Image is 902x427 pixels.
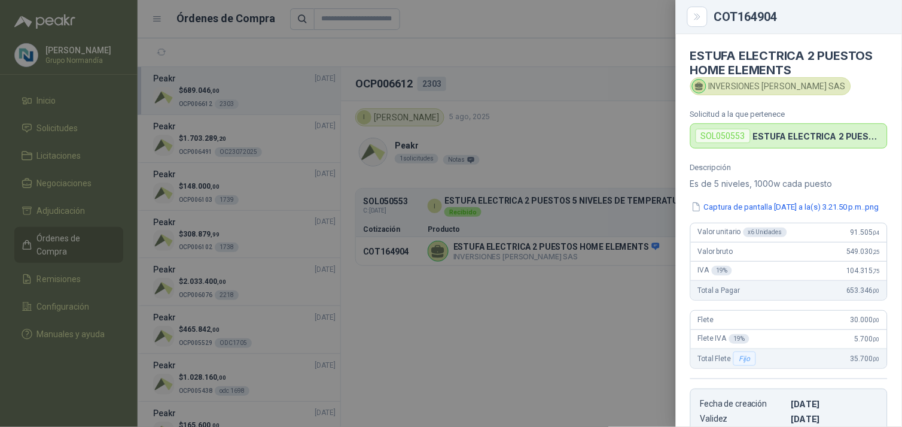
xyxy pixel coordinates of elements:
[690,77,851,95] div: INVERSIONES [PERSON_NAME] SAS
[690,49,888,77] h4: ESTUFA ELECTRICA 2 PUESTOS HOME ELEMENTS
[753,131,882,141] p: ESTUFA ELECTRICA 2 PUESTOS 5 NIVELES DE TEMPERATURA 2000 W
[698,266,732,275] span: IVA
[700,399,787,409] p: Fecha de creación
[700,414,787,424] p: Validez
[846,267,880,275] span: 104.315
[873,317,880,323] span: ,00
[690,110,888,119] p: Solicitud a la que pertenece
[873,268,880,274] span: ,75
[873,249,880,255] span: ,25
[851,316,880,324] span: 30.000
[714,11,888,23] div: COT164904
[690,163,888,172] p: Descripción
[690,201,880,213] button: Captura de pantalla [DATE] a la(s) 3.21.50 p.m..png
[873,336,880,343] span: ,00
[698,247,733,256] span: Valor bruto
[855,335,880,343] span: 5.700
[733,352,755,366] div: Fijo
[696,129,751,143] div: SOL050553
[846,247,880,256] span: 549.030
[873,356,880,362] span: ,00
[690,10,705,24] button: Close
[791,399,877,409] p: [DATE]
[873,287,880,294] span: ,00
[873,229,880,236] span: ,04
[712,266,733,275] div: 19 %
[791,414,877,424] p: [DATE]
[851,355,880,363] span: 35.700
[698,286,740,295] span: Total a Pagar
[698,316,714,324] span: Flete
[698,228,787,237] span: Valor unitario
[851,228,880,237] span: 91.505
[846,286,880,295] span: 653.346
[729,334,750,344] div: 19 %
[743,228,787,237] div: x 6 Unidades
[698,334,749,344] span: Flete IVA
[690,177,888,191] p: Es de 5 niveles, 1000w cada puesto
[698,352,758,366] span: Total Flete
